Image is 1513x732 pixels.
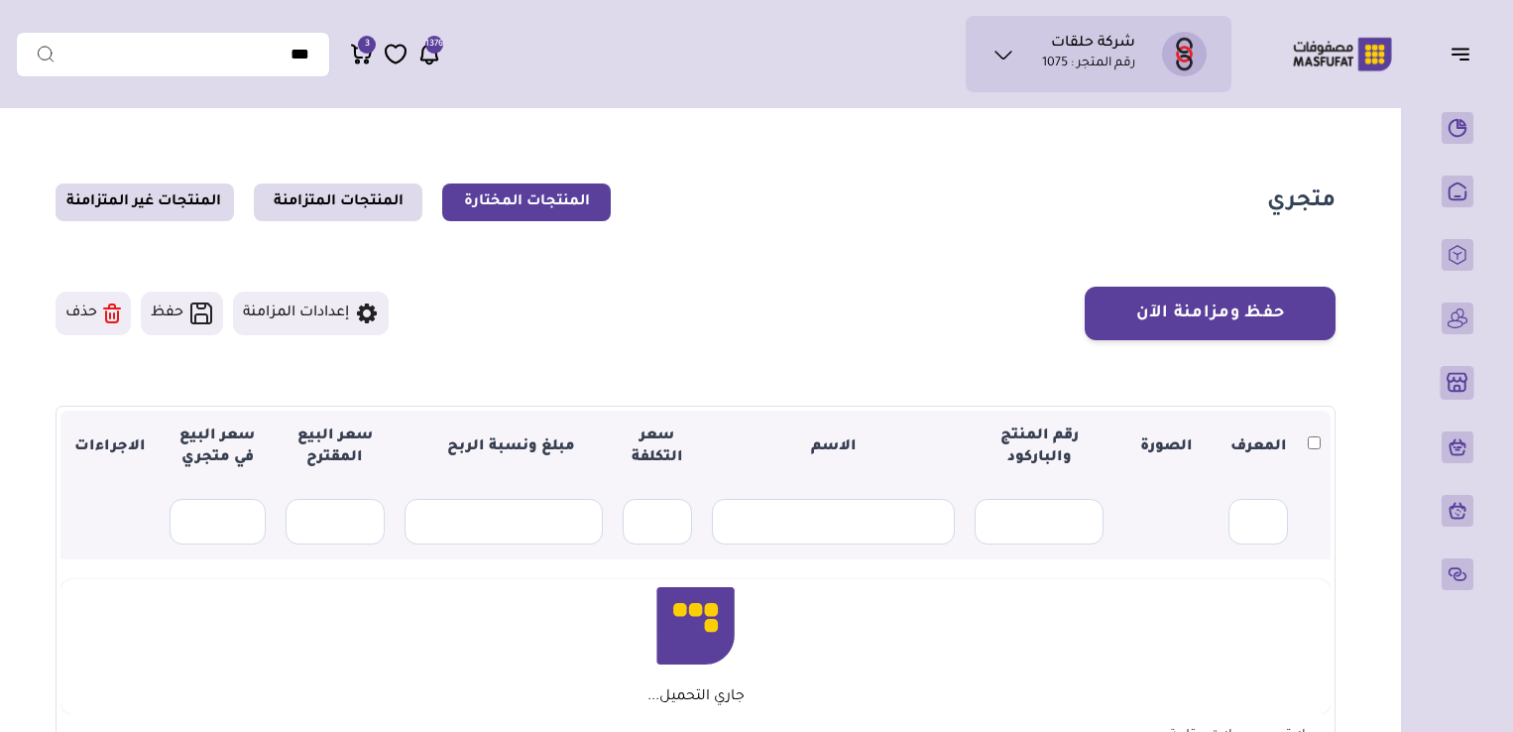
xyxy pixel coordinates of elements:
button: إعدادات المزامنة [233,292,389,335]
img: Logo [1279,35,1406,73]
h1: متجري [1267,188,1336,217]
button: حفظ ومزامنة الآن [1085,287,1336,340]
strong: سعر البيع المقترح [297,428,373,466]
button: حفظ [141,292,223,335]
a: المنتجات غير المتزامنة [56,183,234,221]
h1: شركة حلقات [1051,35,1135,55]
p: رقم المتجر : 1075 [1042,55,1135,74]
button: حذف [56,292,131,335]
span: 3 [365,36,370,54]
span: 1376 [425,36,443,54]
a: 3 [350,42,374,66]
p: جاري التحميل... [647,688,745,706]
strong: رقم المنتج والباركود [1000,428,1079,466]
strong: الصورة [1140,439,1193,455]
a: المنتجات المختارة [442,183,611,221]
img: شركة حلقات [1162,32,1207,76]
a: 1376 [417,42,441,66]
a: المنتجات المتزامنة [254,183,422,221]
strong: سعر التكلفة [632,428,683,466]
strong: مبلغ ونسبة الربح [431,439,575,455]
strong: الاسم [811,439,857,455]
strong: المعرف [1230,439,1287,455]
strong: الاجراءات [74,439,146,455]
strong: سعر البيع في متجري [179,428,255,466]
